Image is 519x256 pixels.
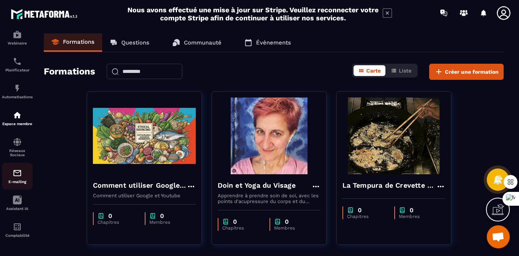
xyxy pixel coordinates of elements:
[87,91,212,254] a: formation-backgroundComment utiliser Google et YoutubeComment utiliser Google et Youtubechapter0C...
[233,218,237,225] p: 0
[366,68,381,74] span: Carte
[2,180,33,184] p: E-mailing
[222,218,229,225] img: chapter
[2,122,33,126] p: Espace membre
[212,91,336,254] a: formation-backgroundDoin et Yoga du VisageApprendre à prendre soin de soi, avec les points d'acup...
[12,12,18,18] img: logo_orange.svg
[336,91,461,254] a: formation-backgroundLa Tempura de Crevette facilechapter0Chapitreschapter0Membres
[93,180,187,191] h4: Comment utiliser Google et Youtube
[237,33,299,52] a: Événements
[13,222,22,231] img: accountant
[127,6,379,22] h2: Nous avons effectué une mise à jour sur Stripe. Veuillez reconnecter votre compte Stripe afin de ...
[165,33,229,52] a: Communauté
[2,233,33,238] p: Comptabilité
[87,45,93,51] img: tab_keywords_by_traffic_grey.svg
[445,68,499,76] span: Créer une formation
[399,206,406,214] img: chapter
[2,51,33,78] a: schedulerschedulerPlanificateur
[2,206,33,211] p: Assistant IA
[342,97,445,174] img: formation-background
[96,45,117,50] div: Mots-clés
[218,180,296,191] h4: Doin et Yoga du Visage
[160,212,164,220] p: 0
[218,193,321,204] p: Apprendre à prendre soin de soi, avec les points d'acupressure du corps et du crâne.
[347,214,387,219] p: Chapitres
[218,97,321,174] img: formation-background
[13,57,22,66] img: scheduler
[410,206,413,214] p: 0
[12,20,18,26] img: website_grey.svg
[386,65,416,76] button: Liste
[222,225,262,231] p: Chapitres
[2,132,33,163] a: social-networksocial-networkRéseaux Sociaux
[149,220,188,225] p: Membres
[13,168,22,178] img: email
[44,64,95,80] h2: Formations
[98,212,104,220] img: chapter
[2,163,33,190] a: emailemailE-mailing
[274,225,313,231] p: Membres
[2,41,33,45] p: Webinaire
[149,212,156,220] img: chapter
[256,39,291,46] p: Événements
[40,45,59,50] div: Domaine
[399,214,438,219] p: Membres
[274,218,281,225] img: chapter
[285,218,289,225] p: 0
[342,180,436,191] h4: La Tempura de Crevette facile
[13,111,22,120] img: automations
[11,7,80,21] img: logo
[13,30,22,39] img: automations
[63,38,94,45] p: Formations
[98,220,137,225] p: Chapitres
[184,39,221,46] p: Communauté
[2,216,33,243] a: accountantaccountantComptabilité
[13,84,22,93] img: automations
[121,39,149,46] p: Questions
[487,225,510,248] div: Ouvrir le chat
[13,137,22,147] img: social-network
[2,149,33,157] p: Réseaux Sociaux
[347,206,354,214] img: chapter
[108,212,112,220] p: 0
[2,105,33,132] a: automationsautomationsEspace membre
[429,64,504,80] button: Créer une formation
[399,68,412,74] span: Liste
[44,33,102,52] a: Formations
[31,45,37,51] img: tab_domain_overview_orange.svg
[2,78,33,105] a: automationsautomationsAutomatisations
[20,20,87,26] div: Domaine: [DOMAIN_NAME]
[2,95,33,99] p: Automatisations
[354,65,385,76] button: Carte
[2,24,33,51] a: automationsautomationsWebinaire
[93,193,196,198] p: Comment utiliser Google et Youtube
[102,33,157,52] a: Questions
[2,68,33,72] p: Planificateur
[21,12,38,18] div: v 4.0.25
[93,97,196,174] img: formation-background
[358,206,362,214] p: 0
[2,190,33,216] a: Assistant IA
